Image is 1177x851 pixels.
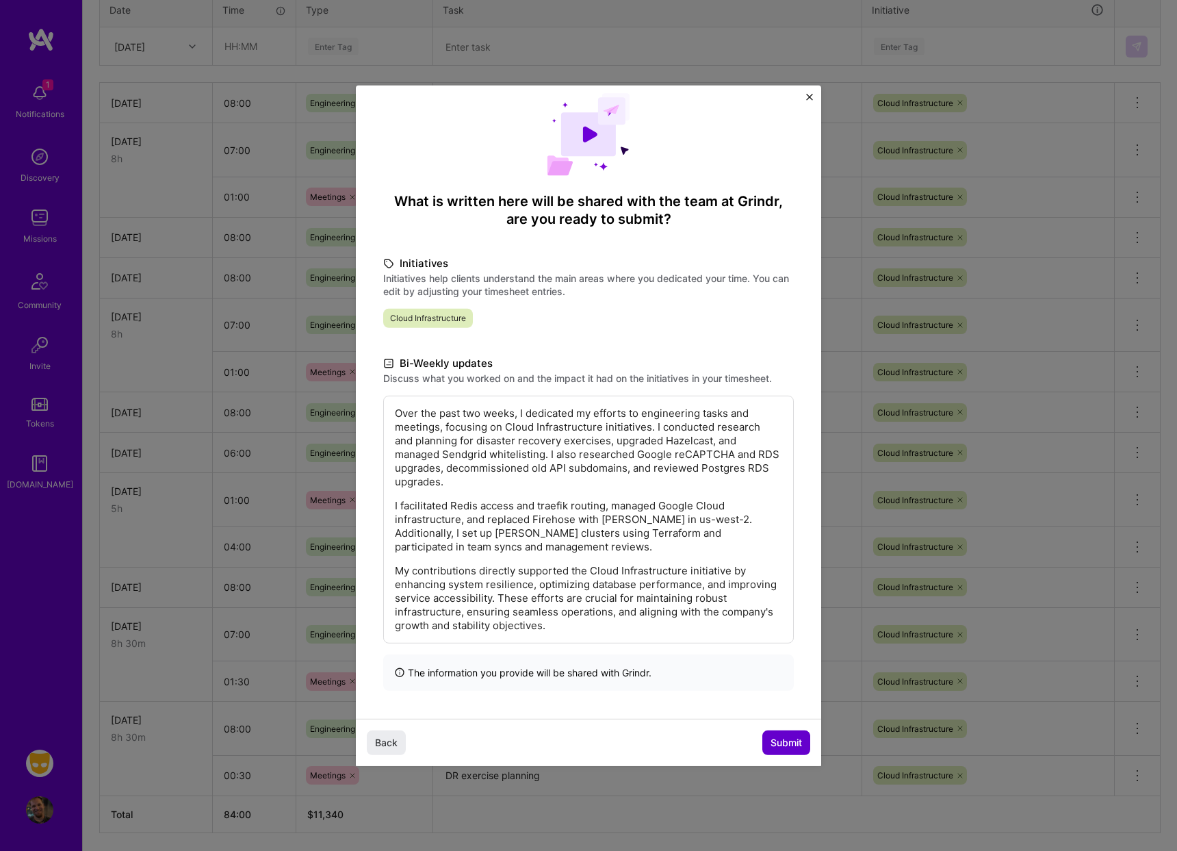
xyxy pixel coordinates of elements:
[395,563,782,632] p: My contributions directly supported the Cloud Infrastructure initiative by enhancing system resil...
[395,498,782,553] p: I facilitated Redis access and traefik routing, managed Google Cloud infrastructure, and replaced...
[383,355,794,371] label: Bi-Weekly updates
[806,93,813,107] button: Close
[762,731,810,755] button: Submit
[395,406,782,488] p: Over the past two weeks, I dedicated my efforts to engineering tasks and meetings, focusing on Cl...
[383,255,394,271] i: icon TagBlack
[383,255,794,271] label: Initiatives
[547,92,630,175] img: Demo day
[383,308,473,327] span: Cloud Infrastructure
[383,192,794,227] h4: What is written here will be shared with the team at Grindr , are you ready to submit?
[394,665,405,679] i: icon InfoBlack
[383,271,794,297] label: Initiatives help clients understand the main areas where you dedicated your time. You can edit by...
[383,654,794,690] div: The information you provide will be shared with Grindr .
[383,371,794,384] label: Discuss what you worked on and the impact it had on the initiatives in your timesheet.
[771,736,802,750] span: Submit
[375,736,398,750] span: Back
[383,355,394,371] i: icon DocumentBlack
[367,731,406,755] button: Back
